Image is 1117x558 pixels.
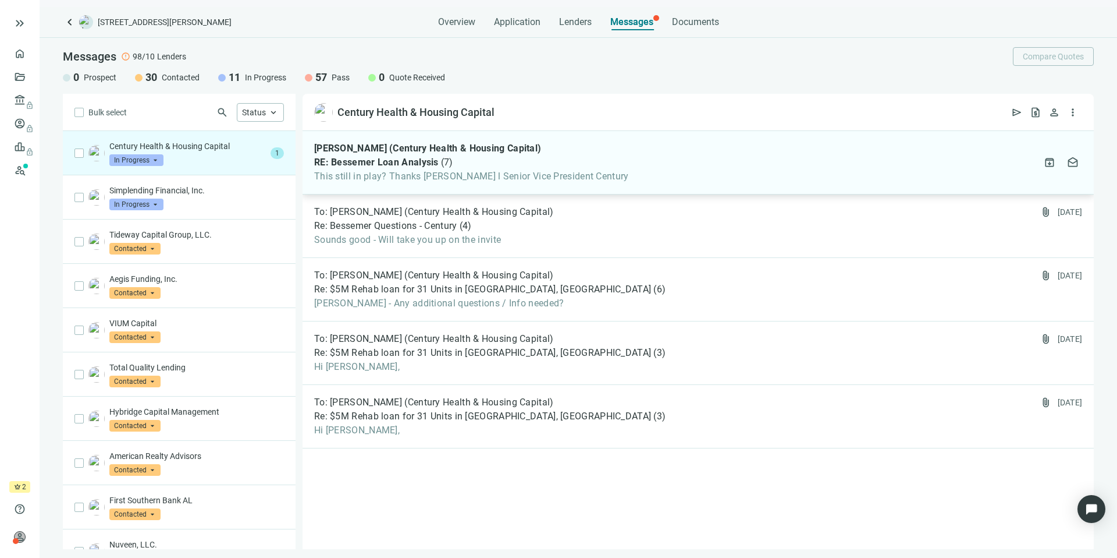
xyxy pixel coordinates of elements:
[314,157,439,168] span: RE: Bessemer Loan Analysis
[314,298,666,309] span: [PERSON_NAME] - Any additional questions / Info needed?
[314,234,554,246] span: Sounds good - Will take you up on the invite
[109,464,161,476] span: Contacted
[672,16,719,28] span: Documents
[88,455,105,471] img: 3a9f4b93-a277-46fc-a648-80ddead8a320
[1040,397,1052,408] span: attach_file
[109,243,161,255] span: Contacted
[13,16,27,30] button: keyboard_double_arrow_right
[315,70,327,84] span: 57
[88,234,105,250] img: 87411923-d5e7-4b4a-9722-f8d433eeba67
[314,171,629,182] span: This still in play? Thanks [PERSON_NAME] l Senior Vice President Century
[268,107,279,118] span: keyboard_arrow_up
[109,331,161,343] span: Contacted
[98,16,232,28] span: [STREET_ADDRESS][PERSON_NAME]
[109,199,163,210] span: In Progress
[1040,270,1052,281] span: attach_file
[84,72,116,83] span: Prospect
[1067,107,1079,118] span: more_vert
[63,15,77,29] a: keyboard_arrow_left
[1058,270,1083,281] div: [DATE]
[1040,153,1059,172] button: archive
[314,143,541,154] span: [PERSON_NAME] (Century Health & Housing Capital)
[88,366,105,383] img: af21a96f-905c-4480-8ba3-de4c36d5ddae
[109,154,163,166] span: In Progress
[109,229,284,241] p: Tideway Capital Group, LLC.
[145,70,157,84] span: 30
[314,270,554,281] span: To: [PERSON_NAME] (Century Health & Housing Capital)
[1008,103,1026,122] button: send
[1044,157,1055,168] span: archive
[314,397,554,408] span: To: [PERSON_NAME] (Century Health & Housing Capital)
[88,322,105,338] img: 6ee3760a-6f1b-4357-aff7-af6f64b83111
[314,347,651,359] span: Re: $5M Rehab loan for 31 Units in [GEOGRAPHIC_DATA], [GEOGRAPHIC_DATA]
[109,406,284,418] p: Hybridge Capital Management
[1026,103,1045,122] button: request_quote
[109,185,284,196] p: Simplending Financial, Inc.
[14,531,26,543] span: person
[1030,107,1041,118] span: request_quote
[1011,107,1023,118] span: send
[441,157,453,168] span: ( 7 )
[314,333,554,345] span: To: [PERSON_NAME] (Century Health & Housing Capital)
[314,220,457,232] span: Re: Bessemer Questions - Century
[332,72,350,83] span: Pass
[1067,157,1079,168] span: drafts
[22,481,26,493] span: 2
[109,508,161,520] span: Contacted
[1063,153,1082,172] button: drafts
[88,278,105,294] img: 6d2624b5-8b90-44a0-b55e-72370699b3ce
[109,450,284,462] p: American Realty Advisors
[494,16,540,28] span: Application
[271,147,284,159] span: 1
[109,362,284,373] p: Total Quality Lending
[109,539,284,550] p: Nuveen, LLC.
[314,206,554,218] span: To: [PERSON_NAME] (Century Health & Housing Capital)
[88,106,127,119] span: Bulk select
[379,70,385,84] span: 0
[63,50,116,63] span: Messages
[109,287,161,299] span: Contacted
[79,15,93,29] img: deal-logo
[653,411,666,422] span: ( 3 )
[14,503,26,515] span: help
[229,70,240,84] span: 11
[438,16,475,28] span: Overview
[314,103,333,122] img: c3c0463e-170e-45d3-9d39-d9bdcabb2d8e
[14,483,21,490] span: crown
[314,361,666,373] span: Hi [PERSON_NAME],
[1048,107,1060,118] span: person
[460,220,472,232] span: ( 4 )
[88,189,105,206] img: eb8ac056-2661-47f8-968c-b7715a2336ed
[389,72,445,83] span: Quote Received
[1045,103,1063,122] button: person
[88,499,105,515] img: 7aa4892b-1f27-4c6f-a8c3-39931b449efc
[653,284,666,295] span: ( 6 )
[1040,206,1052,218] span: attach_file
[216,107,228,118] span: search
[109,317,284,329] p: VIUM Capital
[109,495,284,506] p: First Southern Bank AL
[559,16,592,28] span: Lenders
[73,70,79,84] span: 0
[133,51,155,62] span: 98/10
[88,145,105,161] img: c3c0463e-170e-45d3-9d39-d9bdcabb2d8e
[109,420,161,432] span: Contacted
[1077,495,1105,523] div: Open Intercom Messenger
[88,411,105,427] img: 88f12379-c123-4af9-bb2e-66b5503e2d19
[157,51,186,62] span: Lenders
[314,411,651,422] span: Re: $5M Rehab loan for 31 Units in [GEOGRAPHIC_DATA], [GEOGRAPHIC_DATA]
[109,376,161,387] span: Contacted
[121,52,130,61] span: error
[610,16,653,27] span: Messages
[1040,333,1052,345] span: attach_file
[314,284,651,295] span: Re: $5M Rehab loan for 31 Units in [GEOGRAPHIC_DATA], [GEOGRAPHIC_DATA]
[653,347,666,359] span: ( 3 )
[162,72,200,83] span: Contacted
[245,72,286,83] span: In Progress
[1058,206,1083,218] div: [DATE]
[242,108,266,117] span: Status
[1063,103,1082,122] button: more_vert
[109,140,266,152] p: Century Health & Housing Capital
